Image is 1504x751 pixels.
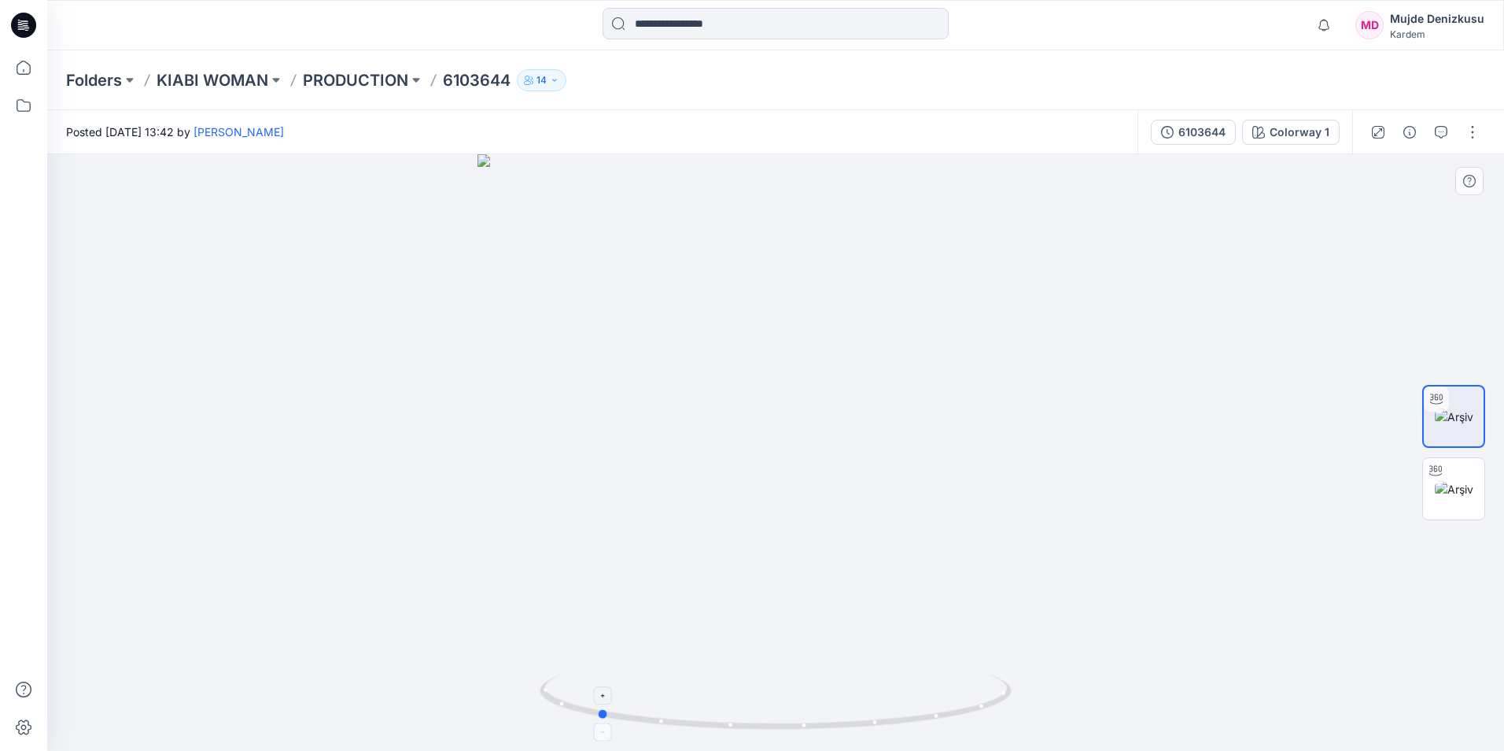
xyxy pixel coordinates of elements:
[443,69,511,91] p: 6103644
[1435,481,1473,498] img: Arşiv
[1242,120,1340,145] button: Colorway 1
[517,69,566,91] button: 14
[1390,28,1484,40] div: Kardem
[1178,124,1226,141] div: 6103644
[1270,124,1329,141] div: Colorway 1
[66,69,122,91] a: Folders
[1355,11,1384,39] div: MD
[536,72,547,89] p: 14
[1390,9,1484,28] div: Mujde Denizkusu
[1151,120,1236,145] button: 6103644
[194,125,284,139] a: [PERSON_NAME]
[303,69,408,91] a: PRODUCTION
[157,69,268,91] a: KIABI WOMAN
[1435,409,1473,425] img: Arşiv
[66,124,284,140] span: Posted [DATE] 13:42 by
[1397,120,1422,145] button: Details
